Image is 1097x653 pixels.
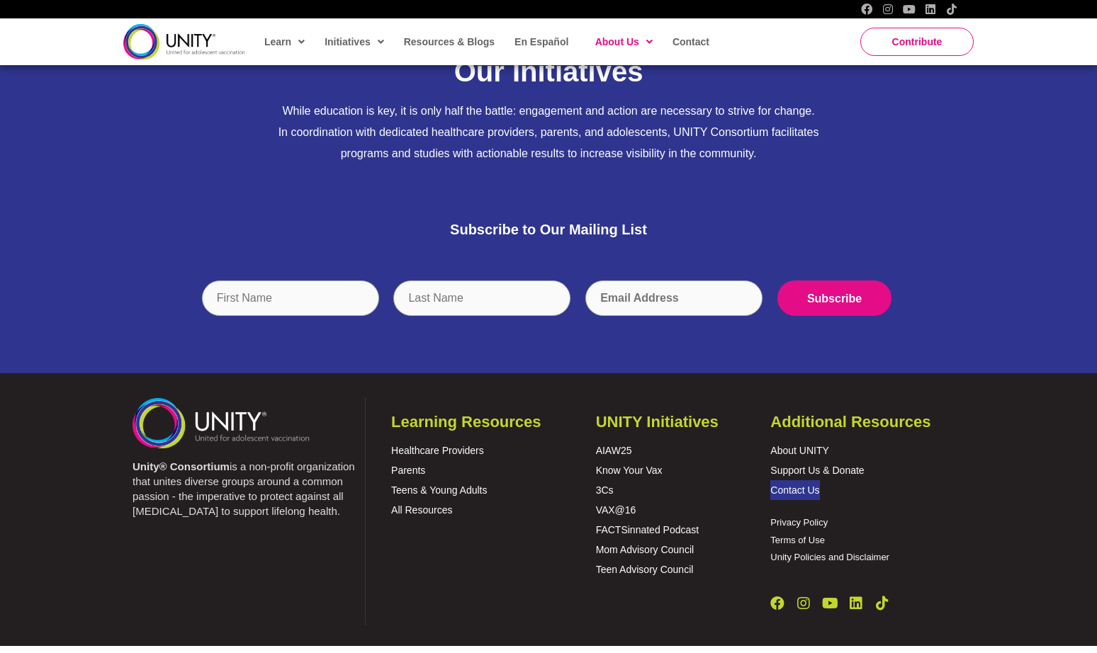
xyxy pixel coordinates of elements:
[391,504,452,516] a: All Resources
[770,484,819,496] a: Contact Us
[123,24,245,59] img: unity-logo-dark
[133,460,230,472] strong: Unity® Consortium
[391,413,541,431] span: Learning Resources
[596,413,719,431] span: UNITY Initiatives
[770,535,825,545] a: Terms of Use
[588,25,658,58] a: About Us
[777,280,891,316] input: Subscribe
[391,465,425,476] a: Parents
[770,445,828,456] a: About UNITY
[596,524,699,535] a: FACTSinnated Podcast
[514,36,568,47] span: En Español
[875,596,889,611] a: TikTok
[397,25,500,58] a: Resources & Blogs
[507,25,574,58] a: En Español
[892,36,943,47] span: Contribute
[450,222,647,237] span: Subscribe to Our Mailing List
[904,4,915,15] a: YouTube
[391,484,487,496] a: Teens & Young Adults
[849,596,863,611] a: LinkedIn
[277,101,821,164] p: While education is key, it is only half the battle: engagement and action are necessary to strive...
[596,445,632,456] a: AIAW25
[596,484,614,496] a: 3Cs
[770,517,828,528] a: Privacy Policy
[202,280,379,316] input: First Name
[393,280,570,316] input: Last Name
[404,36,495,47] span: Resources & Blogs
[925,4,936,15] a: LinkedIn
[264,31,305,52] span: Learn
[860,28,974,56] a: Contribute
[595,31,653,52] span: About Us
[596,504,636,516] a: VAX@16
[797,596,811,611] a: Instagram
[391,445,484,456] a: Healthcare Providers
[596,465,663,476] a: Know Your Vax
[585,280,763,316] input: Email Address
[454,56,643,87] span: Our Initiatives
[882,4,894,15] a: Instagram
[946,4,957,15] a: TikTok
[861,4,872,15] a: Facebook
[133,459,358,518] p: is a non-profit organization that unites diverse groups around a common passion - the imperative ...
[770,596,784,611] a: Facebook
[770,413,930,431] span: Additional Resources
[673,36,709,47] span: Contact
[770,465,864,476] a: Support Us & Donate
[133,398,310,448] img: unity-logo
[325,31,384,52] span: Initiatives
[596,564,694,575] a: Teen Advisory Council
[823,596,837,611] a: YouTube
[770,552,889,562] a: Unity Policies and Disclaimer
[596,544,694,555] a: Mom Advisory Council
[665,25,715,58] a: Contact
